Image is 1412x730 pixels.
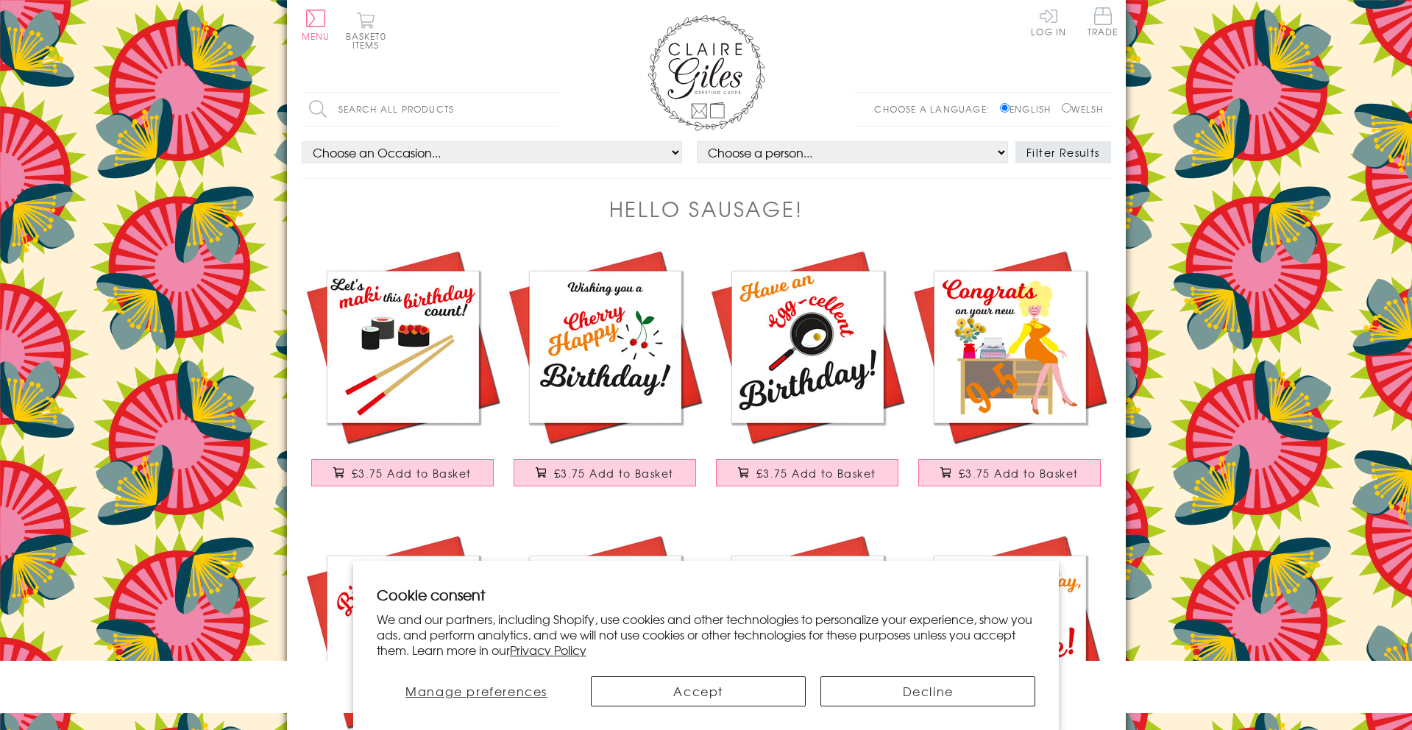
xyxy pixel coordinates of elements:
[1000,103,1010,113] input: English
[918,459,1101,486] button: £3.75 Add to Basket
[352,29,386,52] span: 0 items
[405,682,547,700] span: Manage preferences
[377,676,577,706] button: Manage preferences
[544,93,559,126] input: Search
[874,102,997,116] p: Choose a language:
[514,459,696,486] button: £3.75 Add to Basket
[311,459,494,486] button: £3.75 Add to Basket
[648,15,765,131] img: Claire Giles Greetings Cards
[504,246,706,448] img: Birthday Card, Cherry Happy Birthday, Embellished with colourful pompoms
[1015,141,1111,163] button: Filter Results
[756,466,876,481] span: £3.75 Add to Basket
[1062,103,1071,113] input: Welsh
[716,459,898,486] button: £3.75 Add to Basket
[302,29,330,43] span: Menu
[909,246,1111,501] a: New Job Congratulations Card, 9-5 Dolly, Embellished with colourful pompoms £3.75 Add to Basket
[302,93,559,126] input: Search all products
[302,246,504,501] a: Birthday Card, Maki This Birthday Count, Sushi Embellished with colourful pompoms £3.75 Add to Ba...
[706,246,909,501] a: Birthday Card, Have an Egg-cellent Day, Embellished with colourful pompoms £3.75 Add to Basket
[959,466,1079,481] span: £3.75 Add to Basket
[377,584,1036,605] h2: Cookie consent
[504,246,706,501] a: Birthday Card, Cherry Happy Birthday, Embellished with colourful pompoms £3.75 Add to Basket
[302,246,504,448] img: Birthday Card, Maki This Birthday Count, Sushi Embellished with colourful pompoms
[1088,7,1118,36] span: Trade
[352,466,472,481] span: £3.75 Add to Basket
[377,612,1036,657] p: We and our partners, including Shopify, use cookies and other technologies to personalize your ex...
[1000,102,1058,116] label: English
[554,466,674,481] span: £3.75 Add to Basket
[302,10,330,40] button: Menu
[820,676,1035,706] button: Decline
[1088,7,1118,39] a: Trade
[609,194,803,224] h1: Hello Sausage!
[909,246,1111,448] img: New Job Congratulations Card, 9-5 Dolly, Embellished with colourful pompoms
[1062,102,1104,116] label: Welsh
[591,676,806,706] button: Accept
[1031,7,1066,36] a: Log In
[346,12,386,49] button: Basket0 items
[302,141,682,163] select: option option
[510,641,586,659] a: Privacy Policy
[706,246,909,448] img: Birthday Card, Have an Egg-cellent Day, Embellished with colourful pompoms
